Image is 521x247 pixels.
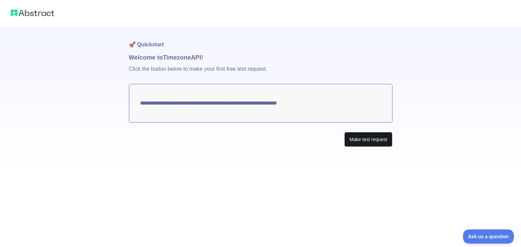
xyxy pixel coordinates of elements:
[344,132,392,147] button: Make test request
[463,229,514,244] iframe: Toggle Customer Support
[129,53,392,62] h1: Welcome to Timezone API!
[11,8,54,18] img: Abstract logo
[129,27,392,53] h1: 🚀 Quickstart
[129,62,392,84] p: Click the button below to make your first free test request.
